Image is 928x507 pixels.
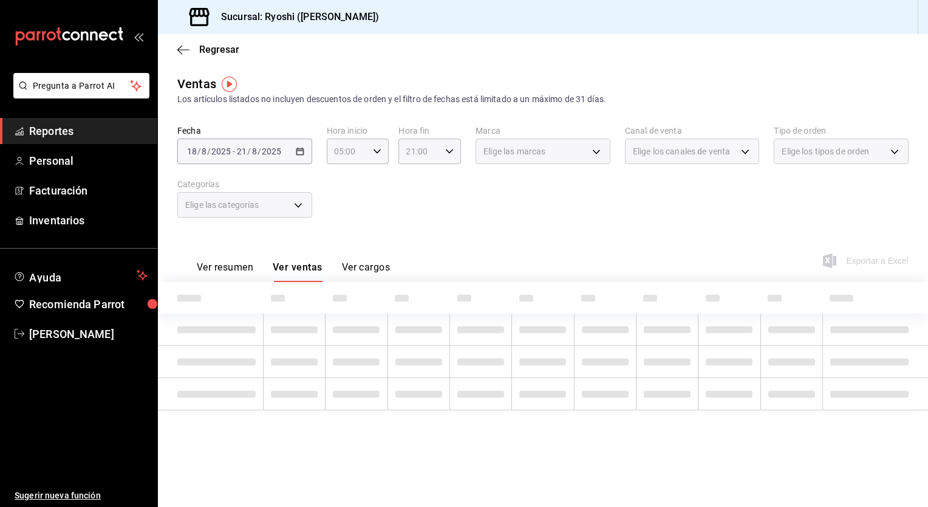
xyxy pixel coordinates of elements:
[177,180,312,188] label: Categorías
[398,126,461,135] label: Hora fin
[207,147,211,156] span: /
[197,147,201,156] span: /
[251,147,258,156] input: --
[29,182,148,199] span: Facturación
[134,32,143,41] button: open_drawer_menu
[186,147,197,156] input: --
[211,147,231,156] input: ----
[9,88,149,101] a: Pregunta a Parrot AI
[273,261,322,282] button: Ver ventas
[774,126,909,135] label: Tipo de orden
[233,147,235,156] span: -
[177,126,312,135] label: Fecha
[33,80,131,92] span: Pregunta a Parrot AI
[247,147,251,156] span: /
[211,10,379,24] h3: Sucursal: Ryoshi ([PERSON_NAME])
[29,326,148,342] span: [PERSON_NAME]
[29,123,148,139] span: Reportes
[185,199,259,211] span: Elige las categorías
[342,261,391,282] button: Ver cargos
[476,126,610,135] label: Marca
[177,75,216,93] div: Ventas
[327,126,389,135] label: Hora inicio
[197,261,253,282] button: Ver resumen
[201,147,207,156] input: --
[782,145,869,157] span: Elige los tipos de orden
[29,212,148,229] span: Inventarios
[177,44,239,55] button: Regresar
[29,296,148,312] span: Recomienda Parrot
[29,153,148,169] span: Personal
[633,145,730,157] span: Elige los canales de venta
[199,44,239,55] span: Regresar
[236,147,247,156] input: --
[483,145,545,157] span: Elige las marcas
[222,77,237,92] img: Tooltip marker
[13,73,149,98] button: Pregunta a Parrot AI
[197,261,390,282] div: navigation tabs
[261,147,282,156] input: ----
[29,268,132,283] span: Ayuda
[625,126,760,135] label: Canal de venta
[177,93,909,106] div: Los artículos listados no incluyen descuentos de orden y el filtro de fechas está limitado a un m...
[15,489,148,502] span: Sugerir nueva función
[258,147,261,156] span: /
